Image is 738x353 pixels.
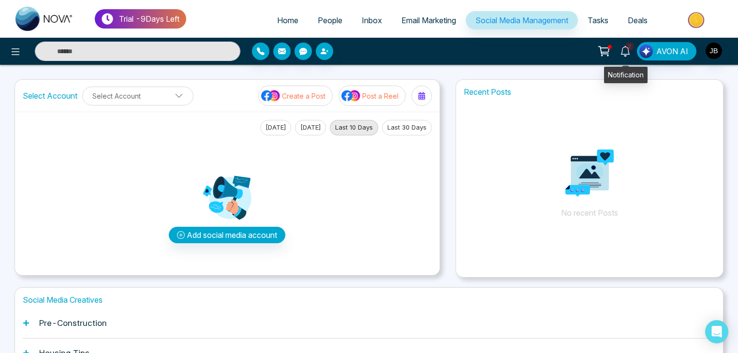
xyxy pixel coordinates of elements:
img: Lead Flow [639,44,653,58]
p: Create a Post [282,91,325,101]
span: Home [277,15,298,25]
span: People [318,15,342,25]
div: Notification [604,67,648,83]
button: [DATE] [295,120,326,135]
span: Deals [628,15,648,25]
p: Post a Reel [362,91,399,101]
button: social-media-iconPost a Reel [339,86,406,106]
h1: Social Media Creatives [23,295,715,305]
img: Nova CRM Logo [15,7,74,31]
span: Social Media Management [475,15,568,25]
button: Select Account [82,87,193,105]
a: Home [267,11,308,29]
button: Last 30 Days [382,120,432,135]
img: User Avatar [706,43,722,59]
button: Last 10 Days [330,120,378,135]
a: Email Marketing [392,11,466,29]
img: Analytics png [565,149,614,197]
button: social-media-iconCreate a Post [258,86,333,106]
img: Analytics png [203,174,251,222]
label: Select Account [23,90,77,102]
a: Tasks [578,11,618,29]
div: Open Intercom Messenger [705,320,728,343]
span: Tasks [588,15,608,25]
button: Add social media account [169,227,285,243]
button: [DATE] [260,120,291,135]
span: Email Marketing [401,15,456,25]
p: No recent Posts [456,102,723,247]
img: social-media-icon [341,89,361,102]
a: People [308,11,352,29]
img: Market-place.gif [662,9,732,31]
span: Inbox [362,15,382,25]
button: AVON AI [637,42,696,60]
span: AVON AI [656,45,688,57]
p: Trial - 9 Days Left [119,13,179,25]
a: Social Media Management [466,11,578,29]
a: 2 [614,42,637,59]
span: 2 [625,42,634,51]
h1: Pre-Construction [39,318,107,328]
img: social-media-icon [261,89,280,102]
a: Inbox [352,11,392,29]
a: Deals [618,11,657,29]
h1: Recent Posts [456,88,723,97]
